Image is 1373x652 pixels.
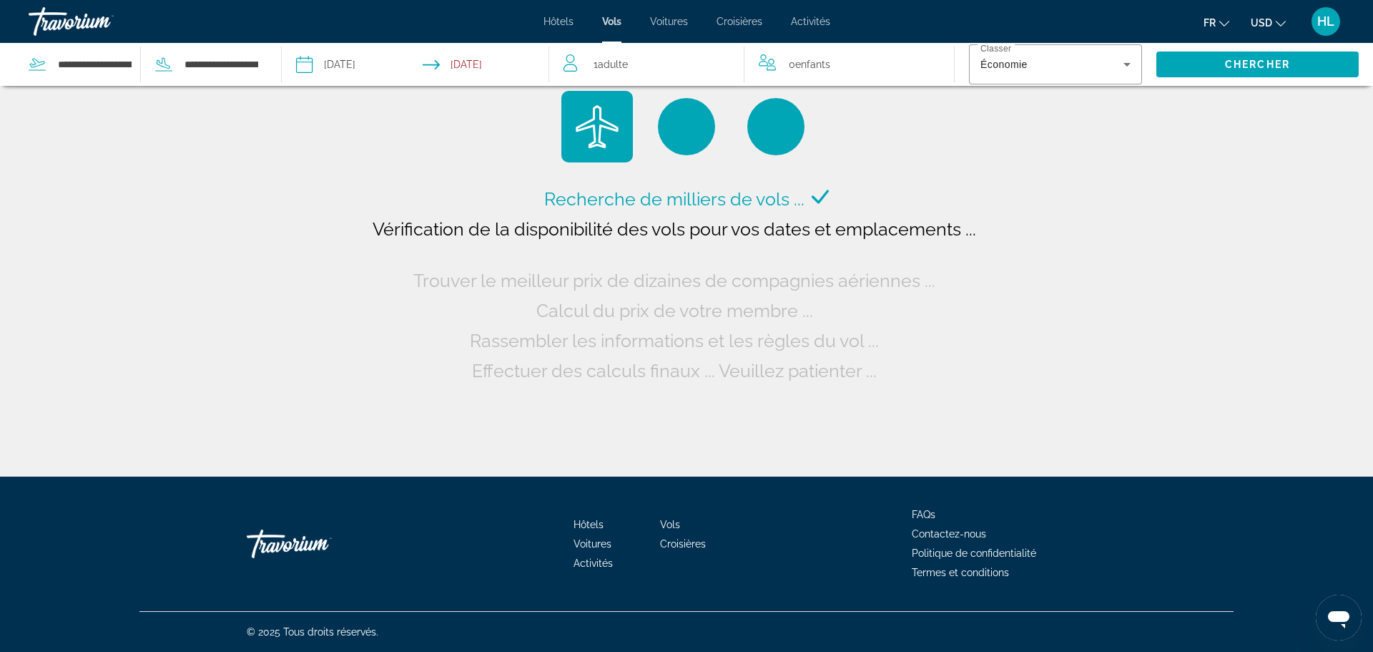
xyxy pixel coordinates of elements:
[1156,52,1359,77] button: Search
[1204,12,1229,33] button: Change language
[1251,12,1286,33] button: Change currency
[912,509,935,520] a: FAQs
[912,548,1036,559] a: Politique de confidentialité
[1225,59,1290,70] span: Chercher
[650,16,688,27] a: Voitures
[247,522,390,565] a: Go Home
[574,538,611,550] a: Voitures
[660,519,680,530] a: Vols
[980,44,1011,54] mat-label: Classer
[296,43,355,86] button: Select depart date
[598,59,628,70] span: Adulte
[660,538,706,550] a: Croisières
[594,54,628,74] span: 1
[373,218,976,240] span: Vérification de la disponibilité des vols pour vos dates et emplacements ...
[543,16,574,27] a: Hôtels
[791,16,830,27] a: Activités
[912,567,1009,578] a: Termes et conditions
[1251,17,1272,29] span: USD
[544,188,804,210] span: Recherche de milliers de vols ...
[980,59,1028,70] span: Économie
[1317,14,1334,29] span: HL
[413,270,935,291] span: Trouver le meilleur prix de dizaines de compagnies aériennes ...
[423,43,482,86] button: Select return date
[574,558,613,569] a: Activités
[912,528,986,540] a: Contactez-nous
[789,54,830,74] span: 0
[717,16,762,27] a: Croisières
[1316,595,1362,641] iframe: Bouton de lancement de la fenêtre de messagerie
[602,16,621,27] a: Vols
[472,360,877,381] span: Effectuer des calculs finaux ... Veuillez patienter ...
[549,43,954,86] button: Travelers: 1 adult, 0 children
[1307,6,1344,37] button: User Menu
[536,300,813,321] span: Calcul du prix de votre membre ...
[1204,17,1216,29] span: fr
[574,519,604,530] a: Hôtels
[247,626,378,638] span: © 2025 Tous droits réservés.
[470,330,879,351] span: Rassembler les informations et les règles du vol ...
[795,59,830,70] span: Enfants
[29,3,172,40] a: Travorium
